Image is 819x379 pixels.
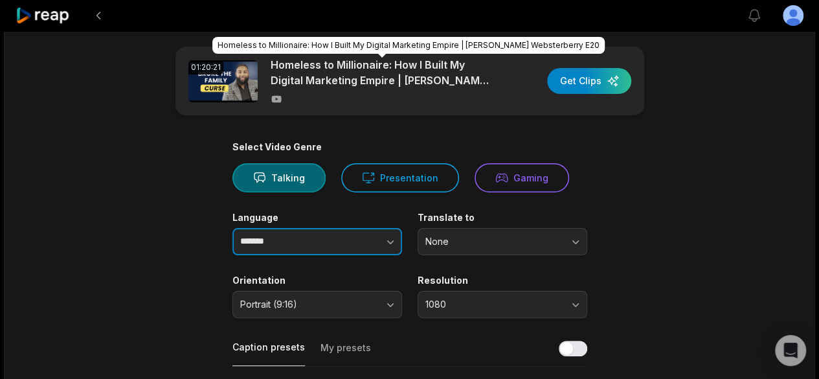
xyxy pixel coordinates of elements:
[188,60,223,75] div: 01:20:21
[232,141,587,153] div: Select Video Genre
[232,212,402,224] label: Language
[271,57,494,88] p: Homeless to Millionaire: How I Built My Digital Marketing Empire | [PERSON_NAME] Websterberry E20
[232,275,402,286] label: Orientation
[232,341,305,366] button: Caption presets
[212,37,605,54] div: Homeless to Millionaire: How I Built My Digital Marketing Empire | [PERSON_NAME] Websterberry E20
[418,291,587,318] button: 1080
[418,275,587,286] label: Resolution
[425,299,561,310] span: 1080
[418,212,587,224] label: Translate to
[425,236,561,247] span: None
[418,228,587,255] button: None
[775,335,806,366] div: Open Intercom Messenger
[341,163,459,192] button: Presentation
[232,163,326,192] button: Talking
[240,299,376,310] span: Portrait (9:16)
[475,163,569,192] button: Gaming
[547,68,631,94] button: Get Clips
[320,341,371,366] button: My presets
[232,291,402,318] button: Portrait (9:16)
